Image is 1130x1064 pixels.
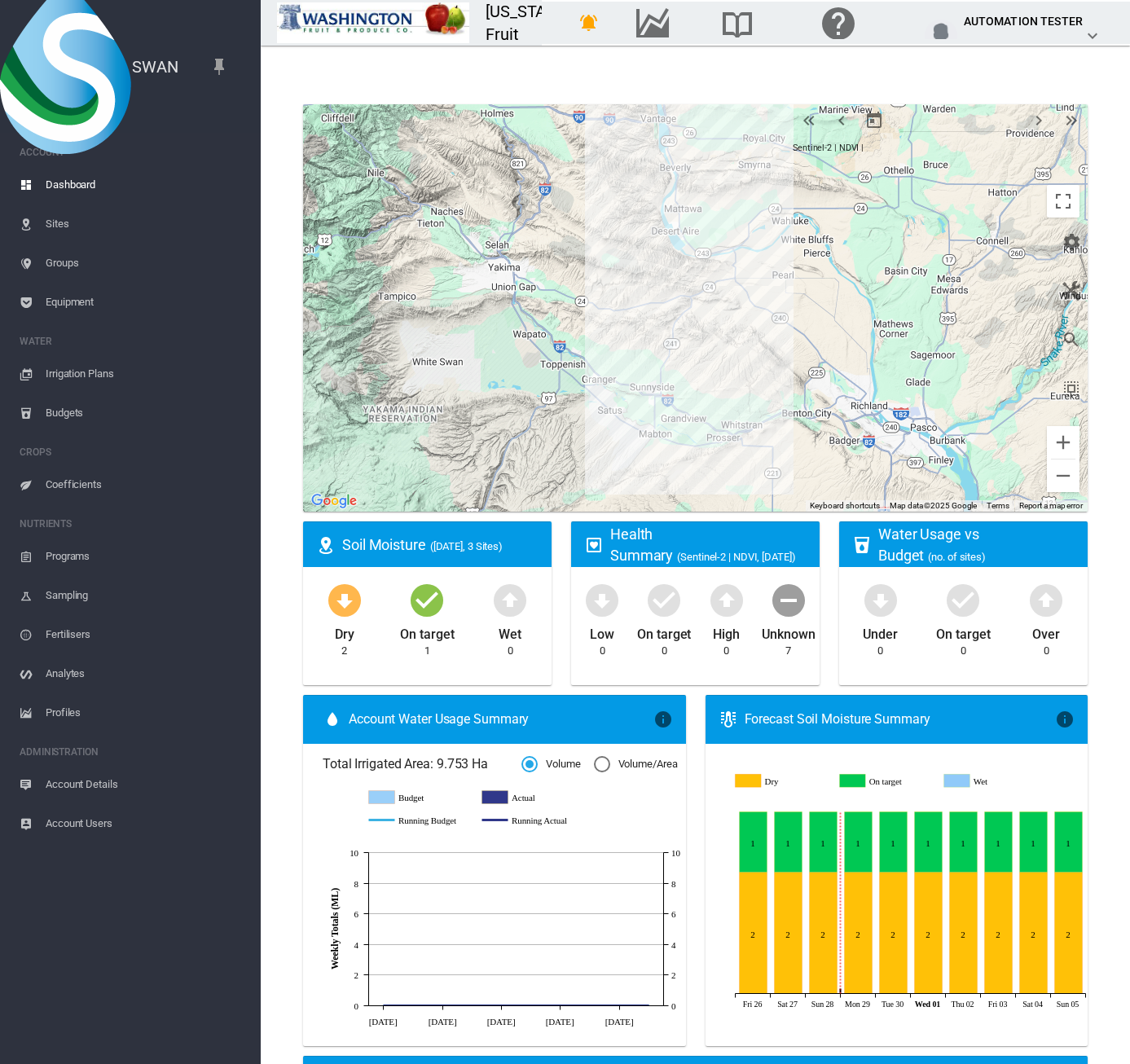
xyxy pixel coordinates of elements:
[877,644,883,658] div: 0
[1047,185,1079,218] button: Toggle fullscreen view
[325,580,364,619] md-icon: icon-arrow-down-bold-circle
[811,1000,833,1009] tspan: Sun 28
[354,879,359,889] tspan: 8
[845,1000,870,1009] tspan: Mon 29
[342,534,539,555] div: Soil Moisture
[662,644,667,658] div: 0
[20,328,248,354] span: WATER
[793,104,825,137] button: icon-chevron-double-left
[1054,812,1082,873] g: On target Oct 05, 2025 1
[46,693,248,732] span: Profiles
[1029,111,1049,130] md-icon: icon-chevron-right
[307,490,361,512] a: Open this area in Google Maps (opens a new window)
[914,873,942,994] g: Dry Oct 01, 2025 2
[677,551,795,563] span: (Sentinel-2 | NDVI, [DATE])
[671,848,680,858] tspan: 10
[852,535,872,555] md-icon: icon-cup-water
[928,551,986,563] span: (no. of sites)
[46,394,248,433] span: Budgets
[745,710,1056,728] div: Forecast Soil Moisture Summary
[20,511,248,537] span: NUTRIENTS
[774,812,802,873] g: On target Sep 27, 2025 1
[879,873,907,994] g: Dry Sep 30, 2025 2
[1022,1000,1043,1009] tspan: Sat 04
[987,501,1009,510] a: Terms
[739,873,767,994] g: Dry Sep 26, 2025 2
[584,535,604,555] md-icon: icon-heart-box-outline
[587,1002,593,1009] circle: Running Actual Sep 14 0
[961,644,966,658] div: 0
[1044,644,1049,658] div: 0
[46,244,248,283] span: Groups
[46,165,248,204] span: Dashboard
[943,580,983,619] md-icon: icon-checkbox-marked-circle
[809,812,837,873] g: On target Sep 28, 2025 1
[350,848,358,858] tspan: 10
[863,619,898,644] div: Under
[920,7,1107,39] button: Automation Tester icon-chevron-down
[793,143,859,153] span: Sentinel-2 | NDVI
[1056,1000,1079,1009] tspan: Sun 05
[914,1000,939,1009] tspan: Wed 01
[739,812,767,873] g: On target Sep 26, 2025 1
[46,804,248,843] span: Account Users
[671,909,676,919] tspan: 6
[799,111,819,130] md-icon: icon-chevron-double-left
[1062,232,1081,252] md-icon: icon-cog
[527,1002,534,1009] circle: Running Actual Aug 31 0
[1032,619,1060,644] div: Over
[742,1000,762,1009] tspan: Fri 26
[1054,873,1082,994] g: Dry Oct 05, 2025 2
[323,755,521,773] span: Total Irrigated Area: 9.753 Ha
[132,55,178,78] span: SWAN
[718,13,757,33] md-icon: Search the knowledge base
[719,710,738,729] md-icon: icon-thermometer-lines
[579,13,599,33] md-icon: icon-bell-ring
[573,7,605,39] button: icon-bell-ring
[861,143,864,153] span: |
[20,739,248,765] span: ADMINISTRATION
[881,1000,903,1009] tspan: Tue 30
[1019,873,1047,994] g: Dry Oct 04, 2025 2
[1062,111,1081,130] md-icon: icon-chevron-double-right
[671,879,676,889] tspan: 8
[844,812,872,873] g: On target Sep 29, 2025 1
[762,619,815,644] div: Unknown
[590,619,614,644] div: Low
[498,1002,504,1009] circle: Running Actual Aug 24 0
[430,540,503,552] span: ([DATE], 3 Sites)
[707,580,746,619] md-icon: icon-arrow-up-bold-circle
[46,465,248,504] span: Coefficients
[482,813,579,828] g: Running Actual
[964,7,1083,36] div: Automation Tester
[546,1016,574,1026] tspan: [DATE]
[1055,226,1088,258] button: icon-cog
[878,524,1075,565] div: Water Usage vs Budget
[914,812,942,873] g: On target Oct 01, 2025 1
[349,710,653,728] span: Account Water Usage Summary
[945,774,1038,789] g: Wet
[890,501,977,510] span: Map data ©2025 Google
[984,873,1012,994] g: Dry Oct 03, 2025 2
[46,615,248,654] span: Fertilisers
[949,873,977,994] g: Dry Oct 02, 2025 2
[616,1002,622,1009] circle: Running Actual Sep 21 0
[713,619,740,644] div: High
[671,1001,676,1011] tspan: 0
[610,524,807,565] div: Health Summary
[809,873,837,994] g: Dry Sep 28, 2025 2
[429,1016,457,1026] tspan: [DATE]
[1019,812,1047,873] g: On target Oct 04, 2025 1
[369,790,466,805] g: Budget
[1022,104,1055,137] button: icon-chevron-right
[490,580,530,619] md-icon: icon-arrow-up-bold-circle
[323,710,342,729] md-icon: icon-water
[46,765,248,804] span: Account Details
[951,1000,974,1009] tspan: Thu 02
[987,1000,1007,1009] tspan: Fri 03
[329,888,341,969] tspan: Weekly Totals (ML)
[307,490,361,512] img: Google
[723,644,729,658] div: 0
[277,2,469,43] img: Z
[407,580,446,619] md-icon: icon-checkbox-marked-circle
